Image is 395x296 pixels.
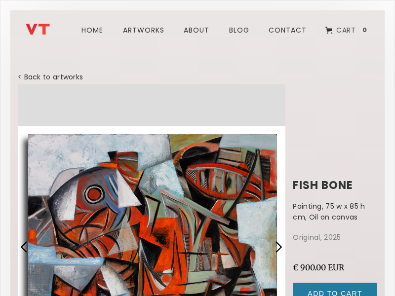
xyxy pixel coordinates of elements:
[119,17,168,43] a: ARTWORks
[18,15,78,35] a: home
[78,17,107,43] a: Home
[318,21,377,39] a: Open empty cart
[336,25,355,35] div: Cart
[293,201,377,222] p: Painting, 75 w x 85 h cm, Oil on canvas
[26,24,50,35] img: Vladimir Titov
[293,232,377,242] p: Original, 2025
[293,262,377,273] div: € 900.00 EUR
[293,180,377,191] h1: fish bone
[359,26,370,35] div: 0
[180,17,213,43] a: about
[225,17,253,43] a: blog
[265,17,311,43] a: Contact
[18,72,83,82] a: < Back to artworks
